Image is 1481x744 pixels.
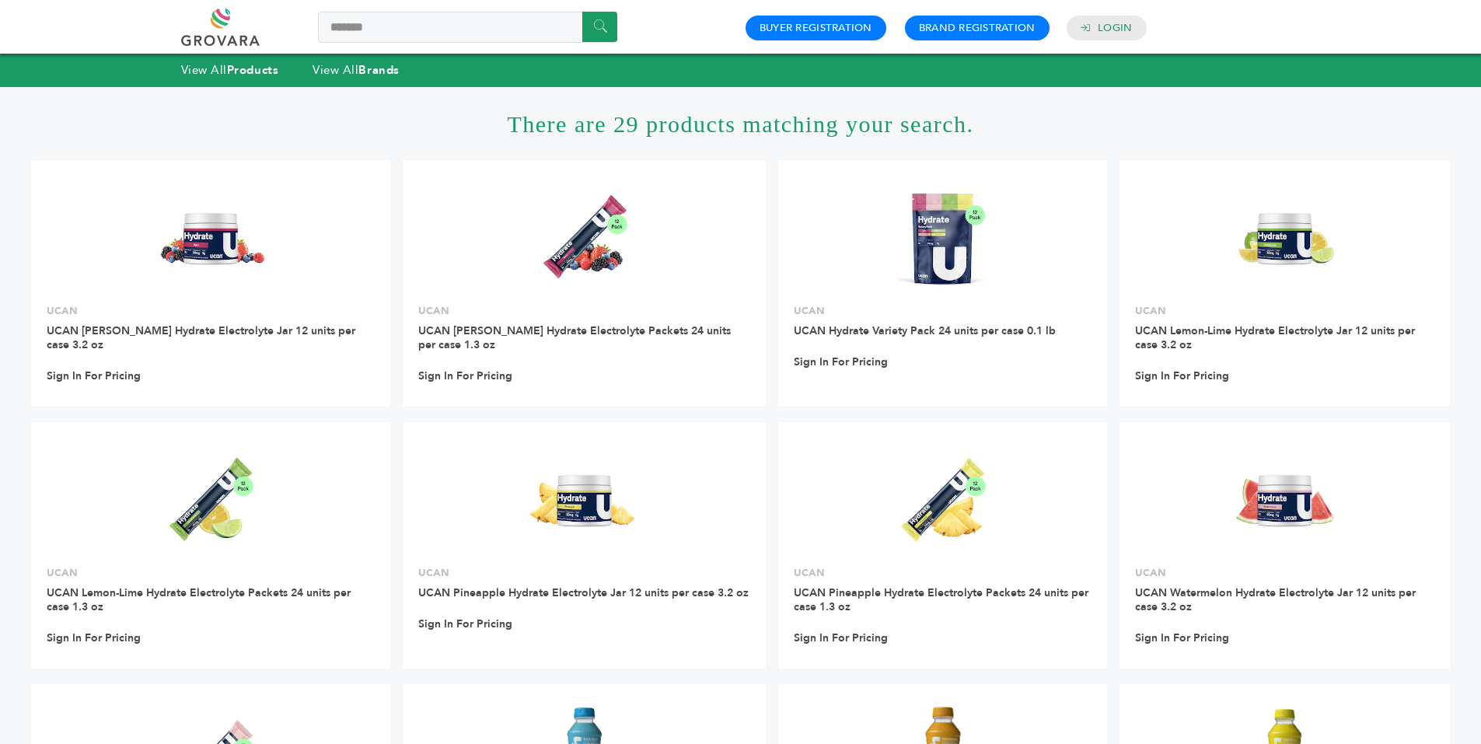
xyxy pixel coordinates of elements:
a: Sign In For Pricing [794,631,888,645]
a: Buyer Registration [760,21,872,35]
p: UCAN [418,304,751,318]
img: UCAN Berry Hydrate Electrolyte Jar 12 units per case 3.2 oz [155,181,267,294]
a: UCAN Pineapple Hydrate Electrolyte Jar 12 units per case 3.2 oz [418,585,749,600]
a: Sign In For Pricing [1135,369,1229,383]
a: Brand Registration [919,21,1036,35]
p: UCAN [794,566,1092,580]
p: UCAN [47,566,375,580]
a: UCAN [PERSON_NAME] Hydrate Electrolyte Packets 24 units per case 1.3 oz [418,323,731,352]
a: UCAN [PERSON_NAME] Hydrate Electrolyte Jar 12 units per case 3.2 oz [47,323,355,352]
img: UCAN Hydrate Variety Pack 24 units per case 0.1 lb [886,181,999,294]
p: UCAN [1135,566,1435,580]
a: Sign In For Pricing [47,631,141,645]
img: UCAN Lemon-Lime Hydrate Electrolyte Packets 24 units per case 1.3 oz [155,443,267,556]
p: UCAN [418,566,751,580]
a: UCAN Hydrate Variety Pack 24 units per case 0.1 lb [794,323,1056,338]
a: View AllBrands [313,62,400,78]
strong: Products [227,62,278,78]
a: View AllProducts [181,62,279,78]
a: UCAN Pineapple Hydrate Electrolyte Packets 24 units per case 1.3 oz [794,585,1088,614]
h1: There are 29 products matching your search. [31,87,1450,160]
a: Sign In For Pricing [47,369,141,383]
a: Login [1098,21,1132,35]
a: Sign In For Pricing [1135,631,1229,645]
img: UCAN Berry Hydrate Electrolyte Packets 24 units per case 1.3 oz [528,181,641,294]
a: Sign In For Pricing [418,369,512,383]
p: UCAN [47,304,375,318]
img: UCAN Pineapple Hydrate Electrolyte Jar 12 units per case 3.2 oz [528,443,641,556]
img: UCAN Watermelon Hydrate Electrolyte Jar 12 units per case 3.2 oz [1228,443,1341,556]
input: Search a product or brand... [318,12,617,43]
a: UCAN Lemon-Lime Hydrate Electrolyte Jar 12 units per case 3.2 oz [1135,323,1415,352]
img: UCAN Lemon-Lime Hydrate Electrolyte Jar 12 units per case 3.2 oz [1228,181,1341,294]
strong: Brands [358,62,399,78]
a: Sign In For Pricing [794,355,888,369]
a: Sign In For Pricing [418,617,512,631]
a: UCAN Lemon-Lime Hydrate Electrolyte Packets 24 units per case 1.3 oz [47,585,351,614]
a: UCAN Watermelon Hydrate Electrolyte Jar 12 units per case 3.2 oz [1135,585,1416,614]
img: UCAN Pineapple Hydrate Electrolyte Packets 24 units per case 1.3 oz [886,443,999,556]
p: UCAN [1135,304,1435,318]
p: UCAN [794,304,1092,318]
